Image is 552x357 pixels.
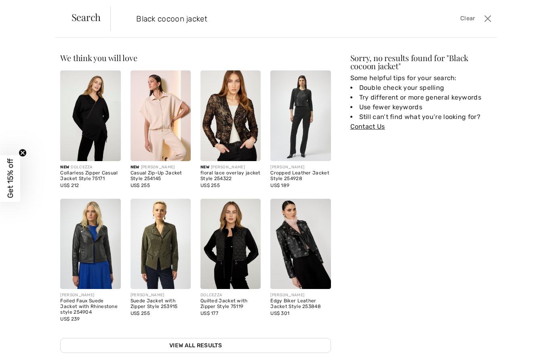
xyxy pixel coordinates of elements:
div: Sorry, no results found for " " [350,54,492,70]
div: DOLCEZZA [60,164,120,170]
div: DOLCEZZA [200,292,261,298]
span: Clear [460,14,475,23]
div: Suede Jacket with Zipper Style 253915 [131,298,191,310]
img: Edgy Biker Leather Jacket Style 253848. Black [270,199,331,289]
div: [PERSON_NAME] [200,164,261,170]
span: We think you will love [60,52,137,63]
div: Collarless Zipper Casual Jacket Style 75171 [60,170,120,182]
div: Foiled Faux Suede Jacket with Rhinestone style 254904 [60,298,120,315]
img: Collarless Zipper Casual Jacket Style 75171. Black [60,70,120,161]
div: [PERSON_NAME] [131,292,191,298]
span: US$ 301 [270,310,289,316]
span: US$ 255 [131,183,150,188]
span: US$ 255 [131,310,150,316]
img: Cropped Leather Jacket Style 254928. Black [270,70,331,161]
div: Quilted Jacket with Zipper Style 75119 [200,298,261,310]
img: Suede Jacket with Zipper Style 253915. Black [131,199,191,289]
span: US$ 189 [270,183,289,188]
img: floral lace overlay jacket Style 254322. Copper/Black [200,70,261,161]
button: Close teaser [19,149,27,157]
img: Quilted Jacket with Zipper Style 75119. As sample [200,199,261,289]
li: Still can’t find what you’re looking for? [350,112,492,132]
span: New [131,165,139,170]
span: Search [72,12,101,22]
div: [PERSON_NAME] [60,292,120,298]
div: floral lace overlay jacket Style 254322 [200,170,261,182]
div: Some helpful tips for your search: [350,73,492,132]
span: New [60,165,69,170]
span: Black cocoon jacket [350,52,469,71]
li: Use fewer keywords [350,102,492,112]
img: Casual Zip-Up Jacket Style 254145. Black [131,70,191,161]
a: View All Results [60,338,331,353]
input: TYPE TO SEARCH [130,6,394,31]
span: US$ 212 [60,183,79,188]
span: Get 15% off [6,159,15,198]
div: Cropped Leather Jacket Style 254928 [270,170,331,182]
span: US$ 239 [60,316,80,322]
li: Double check your spelling [350,83,492,93]
div: [PERSON_NAME] [270,292,331,298]
span: New [200,165,209,170]
a: Contact Us [350,123,385,130]
div: [PERSON_NAME] [131,164,191,170]
button: Close [482,12,494,25]
span: US$ 255 [200,183,220,188]
div: [PERSON_NAME] [270,164,331,170]
div: Edgy Biker Leather Jacket Style 253848 [270,298,331,310]
span: US$ 177 [200,310,218,316]
li: Try different or more general keywords [350,93,492,102]
img: Foiled Faux Suede Jacket with Rhinestone style 254904. Black [60,199,120,289]
div: Casual Zip-Up Jacket Style 254145 [131,170,191,182]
